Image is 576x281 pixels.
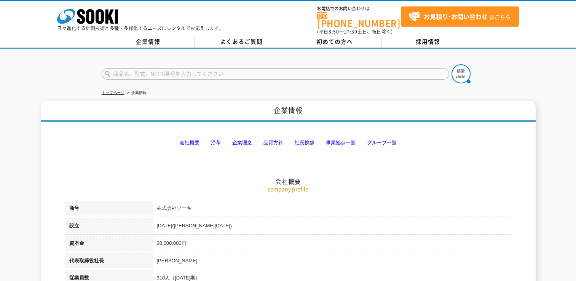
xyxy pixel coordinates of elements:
span: はこちら [408,11,511,22]
td: [PERSON_NAME] [153,253,511,271]
th: 商号 [65,201,153,218]
strong: お見積り･お問い合わせ [424,12,488,21]
td: 20,000,000円 [153,236,511,253]
a: グループ一覧 [367,140,397,145]
span: (平日 ～ 土日、祝日除く) [317,28,393,35]
th: 設立 [65,218,153,236]
td: [DATE]([PERSON_NAME][DATE]) [153,218,511,236]
a: 沿革 [211,140,221,145]
p: company profile [65,185,511,193]
th: 代表取締役社長 [65,253,153,271]
a: お見積り･お問い合わせはこちら [401,6,519,27]
td: 株式会社ソーキ [153,201,511,218]
h2: 会社概要 [65,101,511,185]
a: 採用情報 [381,36,475,48]
span: 初めての方へ [316,37,353,46]
span: 8:50 [329,28,339,35]
a: 事業拠点一覧 [326,140,356,145]
span: お電話でのお問い合わせは [317,6,401,11]
img: btn_search.png [452,64,471,83]
a: [PHONE_NUMBER] [317,12,401,27]
h1: 企業情報 [41,101,536,122]
p: 日々進化する計測技術と多種・多様化するニーズにレンタルでお応えします。 [57,26,224,30]
input: 商品名、型式、NETIS番号を入力してください [102,68,449,80]
a: 品質方針 [263,140,283,145]
span: 17:30 [344,28,357,35]
a: よくあるご質問 [195,36,288,48]
a: 企業情報 [102,36,195,48]
a: 社長挨拶 [295,140,314,145]
a: 会社概要 [180,140,199,145]
th: 資本金 [65,236,153,253]
a: トップページ [102,91,124,95]
a: 初めての方へ [288,36,381,48]
a: 企業理念 [232,140,252,145]
li: 企業情報 [126,89,147,97]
